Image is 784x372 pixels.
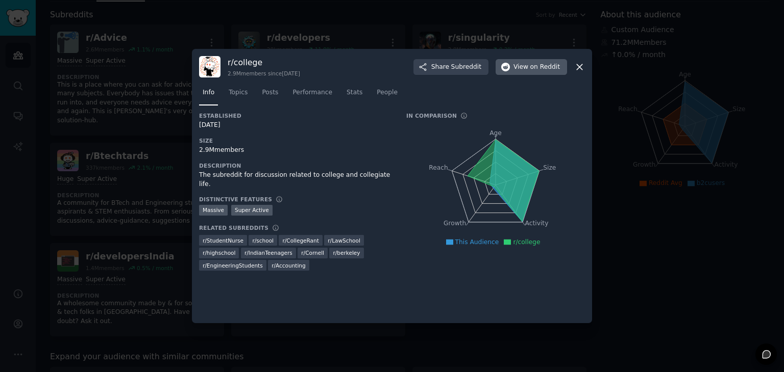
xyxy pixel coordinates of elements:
span: on Reddit [530,63,560,72]
h3: Distinctive Features [199,196,272,203]
div: Super Active [231,205,273,216]
span: Info [203,88,214,97]
span: r/ CollegeRant [282,237,318,244]
img: college [199,56,220,77]
span: r/ EngineeringStudents [203,262,263,269]
div: [DATE] [199,121,392,130]
h3: Established [199,112,392,119]
div: 2.9M members since [DATE] [228,70,300,77]
tspan: Age [489,129,502,137]
span: People [377,88,398,97]
span: This Audience [455,238,499,246]
h3: Size [199,137,392,144]
h3: Related Subreddits [199,224,268,231]
div: 2.9M members [199,146,392,155]
span: Topics [229,88,248,97]
a: Stats [343,85,366,105]
div: The subreddit for discussion related to college and collegiate life. [199,171,392,189]
tspan: Activity [525,220,549,227]
span: r/ LawSchool [328,237,360,244]
span: r/ Accounting [272,262,306,269]
button: Viewon Reddit [496,59,567,75]
span: Share [431,63,481,72]
span: Performance [292,88,332,97]
a: Posts [258,85,282,105]
button: ShareSubreddit [413,59,488,75]
span: r/ StudentNurse [203,237,243,244]
a: Topics [225,85,251,105]
span: r/ highschool [203,249,235,256]
div: Massive [199,205,228,216]
span: r/ berkeley [333,249,360,256]
tspan: Size [543,164,556,171]
span: View [513,63,560,72]
tspan: Reach [429,164,448,171]
span: Subreddit [451,63,481,72]
h3: r/ college [228,57,300,68]
h3: In Comparison [406,112,457,119]
span: Posts [262,88,278,97]
span: r/ Cornell [301,249,324,256]
tspan: Growth [444,220,466,227]
span: r/ IndianTeenagers [244,249,292,256]
span: r/ school [252,237,274,244]
a: Info [199,85,218,105]
a: People [373,85,401,105]
span: r/college [513,238,540,246]
span: Stats [347,88,362,97]
a: Performance [289,85,336,105]
h3: Description [199,162,392,169]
